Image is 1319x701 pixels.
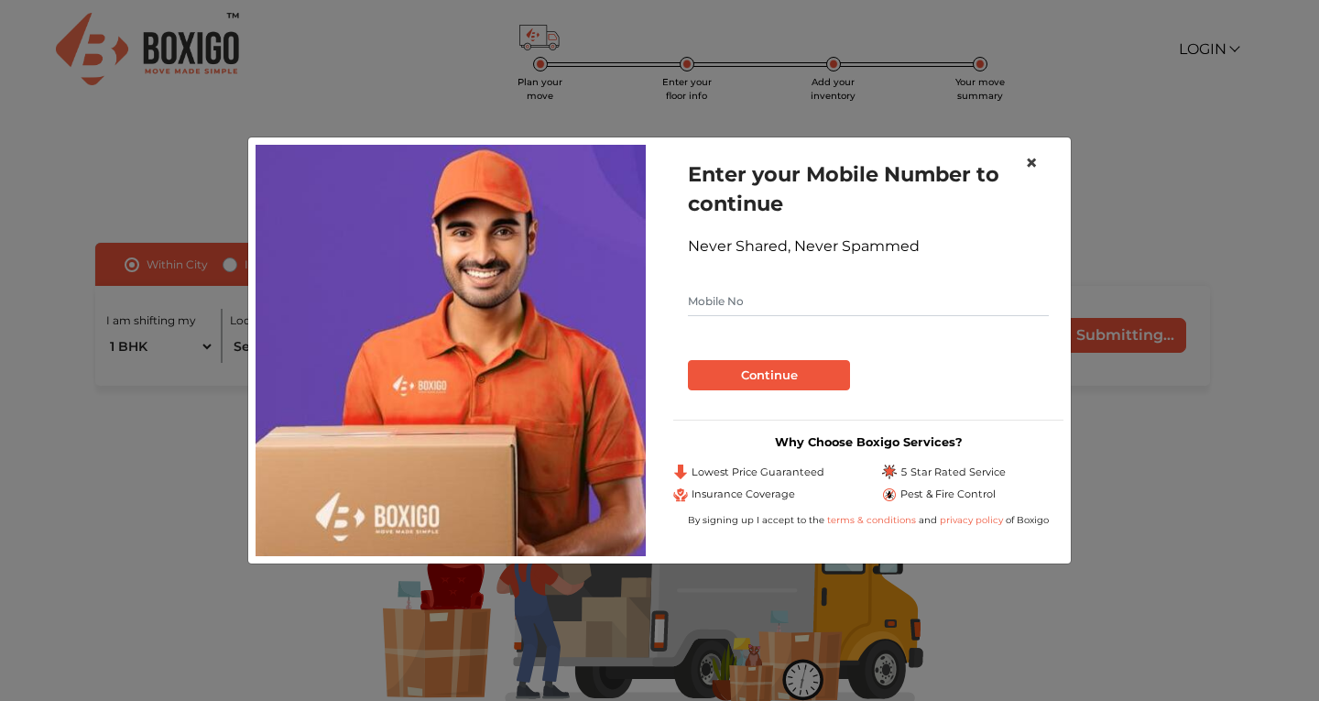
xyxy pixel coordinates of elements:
a: terms & conditions [827,514,919,526]
h3: Why Choose Boxigo Services? [673,435,1063,449]
input: Mobile No [688,287,1049,316]
div: By signing up I accept to the and of Boxigo [673,513,1063,527]
img: relocation-img [256,145,646,555]
span: × [1025,149,1038,176]
h1: Enter your Mobile Number to continue [688,159,1049,218]
span: Insurance Coverage [692,487,795,502]
div: Never Shared, Never Spammed [688,235,1049,257]
button: Continue [688,360,850,391]
a: privacy policy [937,514,1006,526]
span: 5 Star Rated Service [900,465,1006,480]
span: Lowest Price Guaranteed [692,465,824,480]
button: Close [1010,137,1052,189]
span: Pest & Fire Control [900,487,996,502]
